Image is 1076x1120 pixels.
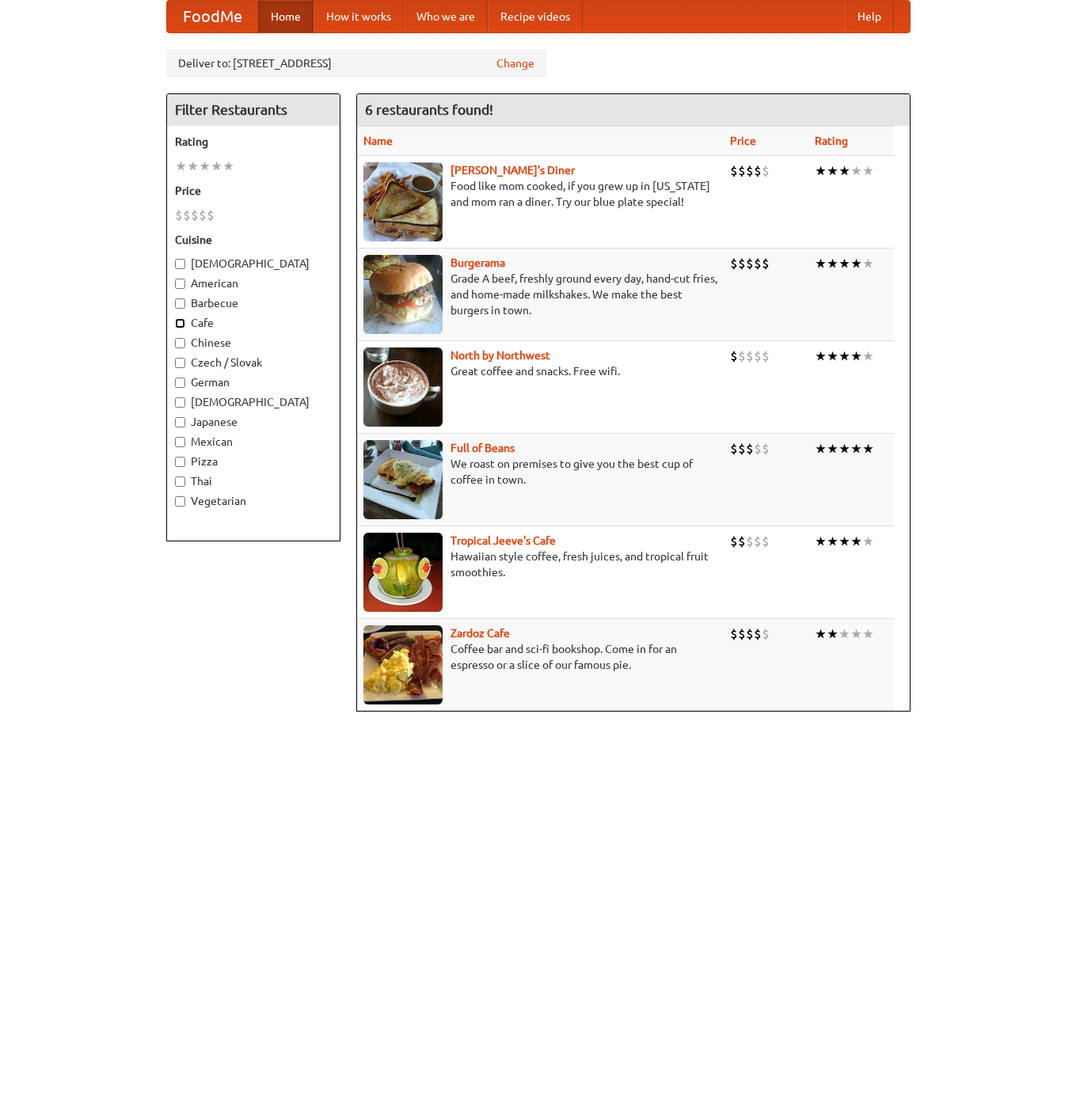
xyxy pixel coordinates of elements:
[850,162,862,180] li: ★
[211,158,222,175] li: ★
[363,440,443,519] img: beans.jpg
[451,164,575,177] a: [PERSON_NAME]'s Diner
[191,207,199,224] li: $
[838,533,850,550] li: ★
[815,533,827,550] li: ★
[827,533,838,550] li: ★
[754,347,762,365] li: $
[175,417,185,427] input: Japanese
[365,102,493,117] ng-pluralize: 6 restaurants found!
[827,162,838,180] li: ★
[175,315,332,331] label: Cafe
[746,625,754,643] li: $
[738,162,746,180] li: $
[754,533,762,550] li: $
[738,625,746,643] li: $
[363,533,443,612] img: jeeves.jpg
[175,493,332,509] label: Vegetarian
[175,183,332,199] h5: Price
[451,349,550,362] a: North by Northwest
[363,271,717,318] p: Grade A beef, freshly ground every day, hand-cut fries, and home-made milkshakes. We make the bes...
[754,440,762,457] li: $
[363,625,443,704] img: zardoz.jpg
[175,298,185,309] input: Barbecue
[175,374,332,390] label: German
[175,476,185,487] input: Thai
[850,440,862,457] li: ★
[496,55,534,71] a: Change
[754,162,762,180] li: $
[199,158,211,175] li: ★
[762,440,770,457] li: $
[746,440,754,457] li: $
[738,347,746,365] li: $
[363,641,717,673] p: Coffee bar and sci-fi bookshop. Come in for an espresso or a slice of our famous pie.
[175,496,185,507] input: Vegetarian
[838,255,850,272] li: ★
[167,1,258,32] a: FoodMe
[175,338,185,348] input: Chinese
[175,279,185,289] input: American
[815,135,848,147] a: Rating
[754,625,762,643] li: $
[451,534,556,547] a: Tropical Jeeve's Cafe
[862,255,874,272] li: ★
[175,473,332,489] label: Thai
[827,347,838,365] li: ★
[451,256,505,269] b: Burgerama
[850,255,862,272] li: ★
[746,347,754,365] li: $
[175,134,332,150] h5: Rating
[762,533,770,550] li: $
[175,457,185,467] input: Pizza
[827,255,838,272] li: ★
[363,363,717,379] p: Great coffee and snacks. Free wifi.
[838,347,850,365] li: ★
[199,207,207,224] li: $
[845,1,894,32] a: Help
[314,1,404,32] a: How it works
[175,355,332,370] label: Czech / Slovak
[363,135,393,147] a: Name
[762,625,770,643] li: $
[815,625,827,643] li: ★
[862,533,874,550] li: ★
[730,625,738,643] li: $
[838,625,850,643] li: ★
[363,347,443,427] img: north.jpg
[187,158,199,175] li: ★
[363,456,717,488] p: We roast on premises to give you the best cup of coffee in town.
[850,625,862,643] li: ★
[222,158,234,175] li: ★
[827,440,838,457] li: ★
[730,440,738,457] li: $
[827,625,838,643] li: ★
[175,295,332,311] label: Barbecue
[815,162,827,180] li: ★
[738,255,746,272] li: $
[167,94,340,126] h4: Filter Restaurants
[762,255,770,272] li: $
[850,533,862,550] li: ★
[363,178,717,210] p: Food like mom cooked, if you grew up in [US_STATE] and mom ran a diner. Try our blue plate special!
[175,232,332,248] h5: Cuisine
[730,135,756,147] a: Price
[207,207,215,224] li: $
[838,440,850,457] li: ★
[451,627,510,640] a: Zardoz Cafe
[815,255,827,272] li: ★
[175,378,185,388] input: German
[738,440,746,457] li: $
[762,347,770,365] li: $
[175,358,185,368] input: Czech / Slovak
[488,1,583,32] a: Recipe videos
[166,49,546,78] div: Deliver to: [STREET_ADDRESS]
[175,454,332,469] label: Pizza
[363,549,717,580] p: Hawaiian style coffee, fresh juices, and tropical fruit smoothies.
[738,533,746,550] li: $
[862,625,874,643] li: ★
